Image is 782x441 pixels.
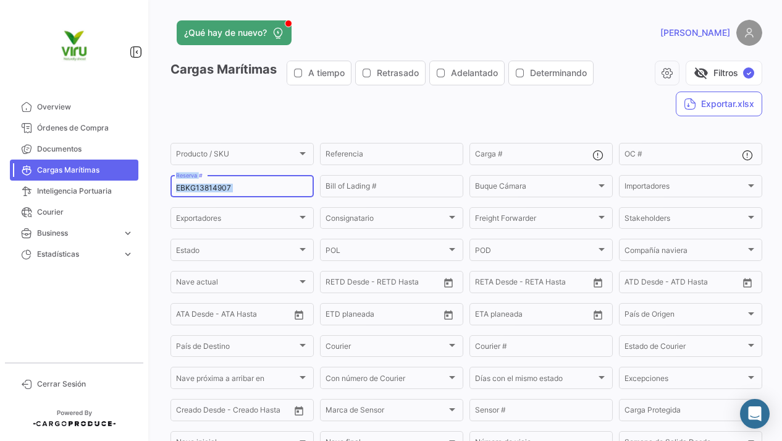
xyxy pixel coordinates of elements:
[326,376,447,385] span: Con número de Courier
[356,61,425,85] button: Retrasado
[439,273,458,292] button: Open calendar
[326,247,447,256] span: POL
[743,67,754,79] span: ✓
[624,408,746,416] span: Carga Protegida
[234,408,288,416] input: Creado Hasta
[738,273,757,292] button: Open calendar
[624,247,746,256] span: Compañía naviera
[176,216,297,225] span: Exportadores
[37,143,133,155] span: Documentos
[176,280,297,288] span: Nave actual
[326,216,447,225] span: Consignatario
[451,67,498,79] span: Adelantado
[686,61,762,85] button: visibility_offFiltros✓
[377,67,419,79] span: Retrasado
[10,202,138,223] a: Courier
[475,216,596,225] span: Freight Forwarder
[37,249,117,260] span: Estadísticas
[176,152,297,160] span: Producto / SKU
[308,67,345,79] span: A tiempo
[589,273,607,292] button: Open calendar
[475,247,596,256] span: POD
[475,312,497,320] input: Desde
[177,20,292,45] button: ¿Qué hay de nuevo?
[475,184,596,192] span: Buque Cámara
[509,61,593,85] button: Determinando
[176,312,214,320] input: ATA Desde
[326,312,348,320] input: Desde
[624,216,746,225] span: Stakeholders
[10,118,138,139] a: Órdenes de Compra
[37,379,133,390] span: Cerrar Sesión
[176,376,297,385] span: Nave próxima a arribar en
[506,312,560,320] input: Hasta
[122,249,133,260] span: expand_more
[184,27,267,39] span: ¿Qué hay de nuevo?
[660,27,730,39] span: [PERSON_NAME]
[37,165,133,176] span: Cargas Marítimas
[589,306,607,324] button: Open calendar
[624,376,746,385] span: Excepciones
[672,280,726,288] input: ATD Hasta
[624,184,746,192] span: Importadores
[37,122,133,134] span: Órdenes de Compra
[694,66,708,80] span: visibility_off
[326,344,447,353] span: Courier
[43,15,105,77] img: viru.png
[10,139,138,160] a: Documentos
[624,344,746,353] span: Estado de Courier
[37,186,133,197] span: Inteligencia Portuaria
[326,280,348,288] input: Desde
[37,228,117,239] span: Business
[176,344,297,353] span: País de Destino
[326,408,447,416] span: Marca de Sensor
[430,61,504,85] button: Adelantado
[475,280,497,288] input: Desde
[624,312,746,320] span: País de Origen
[290,306,308,324] button: Open calendar
[10,181,138,202] a: Inteligencia Portuaria
[530,67,587,79] span: Determinando
[676,92,762,116] button: Exportar.xlsx
[10,96,138,118] a: Overview
[170,61,597,85] h3: Cargas Marítimas
[290,401,308,420] button: Open calendar
[222,312,277,320] input: ATA Hasta
[122,228,133,239] span: expand_more
[287,61,351,85] button: A tiempo
[740,399,770,429] div: Abrir Intercom Messenger
[37,207,133,218] span: Courier
[37,101,133,113] span: Overview
[176,408,225,416] input: Creado Desde
[356,280,411,288] input: Hasta
[356,312,411,320] input: Hasta
[506,280,560,288] input: Hasta
[176,247,297,256] span: Estado
[736,20,762,46] img: placeholder-user.png
[624,280,663,288] input: ATD Desde
[10,160,138,181] a: Cargas Marítimas
[439,306,458,324] button: Open calendar
[475,376,596,385] span: Días con el mismo estado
